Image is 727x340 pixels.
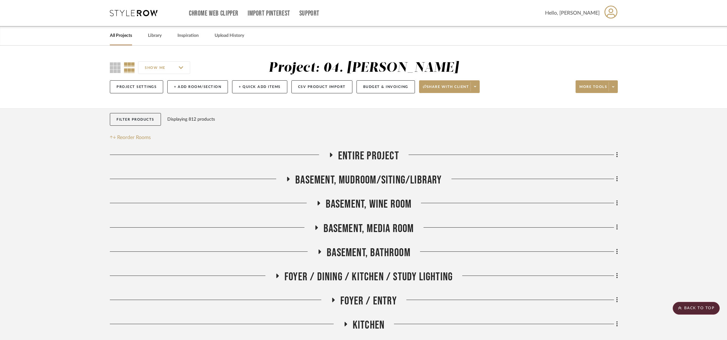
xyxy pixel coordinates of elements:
[338,149,399,163] span: Entire Project
[353,318,384,332] span: Kitchen
[576,80,618,93] button: More tools
[232,80,287,93] button: + Quick Add Items
[117,134,151,141] span: Reorder Rooms
[110,80,163,93] button: Project Settings
[167,113,215,126] div: Displaying 812 products
[177,31,199,40] a: Inspiration
[357,80,415,93] button: Budget & Invoicing
[579,84,607,94] span: More tools
[148,31,162,40] a: Library
[284,270,453,284] span: Foyer / Dining / Kitchen / Study Lighting
[110,113,161,126] button: Filter Products
[291,80,352,93] button: CSV Product Import
[326,197,412,211] span: Basement, Wine Room
[299,11,319,16] a: Support
[167,80,228,93] button: + Add Room/Section
[189,11,238,16] a: Chrome Web Clipper
[327,246,410,260] span: Basement, Bathroom
[110,31,132,40] a: All Projects
[340,294,397,308] span: Foyer / Entry
[323,222,414,236] span: Basement, Media Room
[545,9,600,17] span: Hello, [PERSON_NAME]
[295,173,442,187] span: Basement, Mudroom/Siting/Library
[215,31,244,40] a: Upload History
[419,80,480,93] button: Share with client
[423,84,469,94] span: Share with client
[673,302,720,315] scroll-to-top-button: BACK TO TOP
[110,134,151,141] button: Reorder Rooms
[248,11,290,16] a: Import Pinterest
[269,61,459,75] div: Project: 04. [PERSON_NAME]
